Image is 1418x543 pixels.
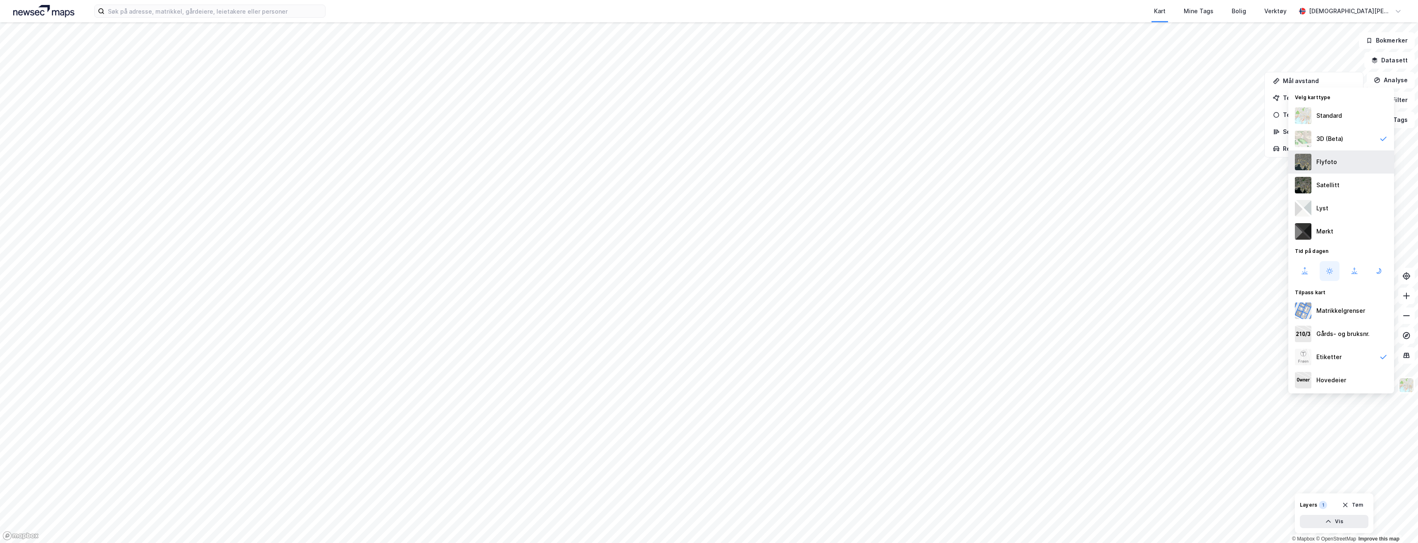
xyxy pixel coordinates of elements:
[1295,349,1311,365] img: Z
[1316,134,1343,144] div: 3D (Beta)
[13,5,74,17] img: logo.a4113a55bc3d86da70a041830d287a7e.svg
[1316,180,1339,190] div: Satellitt
[1295,131,1311,147] img: Z
[1399,377,1414,393] img: Z
[1316,536,1356,542] a: OpenStreetMap
[1288,284,1394,299] div: Tilpass kart
[1295,107,1311,124] img: Z
[1283,145,1355,152] div: Reisetidsanalyse
[1359,536,1399,542] a: Improve this map
[1377,503,1418,543] div: Kontrollprogram for chat
[1264,6,1287,16] div: Verktøy
[1288,243,1394,258] div: Tid på dagen
[1283,94,1355,101] div: Tegn område
[105,5,325,17] input: Søk på adresse, matrikkel, gårdeiere, leietakere eller personer
[1295,200,1311,217] img: luj3wr1y2y3+OchiMxRmMxRlscgabnMEmZ7DJGWxyBpucwSZnsMkZbHIGm5zBJmewyRlscgabnMEmZ7DJGWxyBpucwSZnsMkZ...
[1300,515,1368,528] button: Vis
[1283,77,1355,84] div: Mål avstand
[1364,52,1415,69] button: Datasett
[1377,503,1418,543] iframe: Chat Widget
[1376,112,1415,128] button: Tags
[1295,177,1311,193] img: 9k=
[1295,302,1311,319] img: cadastreBorders.cfe08de4b5ddd52a10de.jpeg
[1316,306,1365,316] div: Matrikkelgrenser
[1295,223,1311,240] img: nCdM7BzjoCAAAAAElFTkSuQmCC
[1375,92,1415,108] button: Filter
[1316,329,1370,339] div: Gårds- og bruksnr.
[1316,352,1342,362] div: Etiketter
[1283,111,1355,118] div: Tegn sirkel
[1309,6,1392,16] div: [DEMOGRAPHIC_DATA][PERSON_NAME]
[1295,154,1311,170] img: Z
[1319,501,1327,509] div: 1
[1295,372,1311,388] img: majorOwner.b5e170eddb5c04bfeeff.jpeg
[1359,32,1415,49] button: Bokmerker
[1292,536,1315,542] a: Mapbox
[1316,111,1342,121] div: Standard
[1232,6,1246,16] div: Bolig
[1154,6,1166,16] div: Kart
[1295,326,1311,342] img: cadastreKeys.547ab17ec502f5a4ef2b.jpeg
[1316,203,1328,213] div: Lyst
[1337,498,1368,512] button: Tøm
[1316,375,1346,385] div: Hovedeier
[1367,72,1415,88] button: Analyse
[2,531,39,541] a: Mapbox homepage
[1283,128,1355,135] div: Se demografi
[1288,89,1394,104] div: Velg karttype
[1300,502,1317,508] div: Layers
[1316,226,1333,236] div: Mørkt
[1316,157,1337,167] div: Flyfoto
[1184,6,1213,16] div: Mine Tags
